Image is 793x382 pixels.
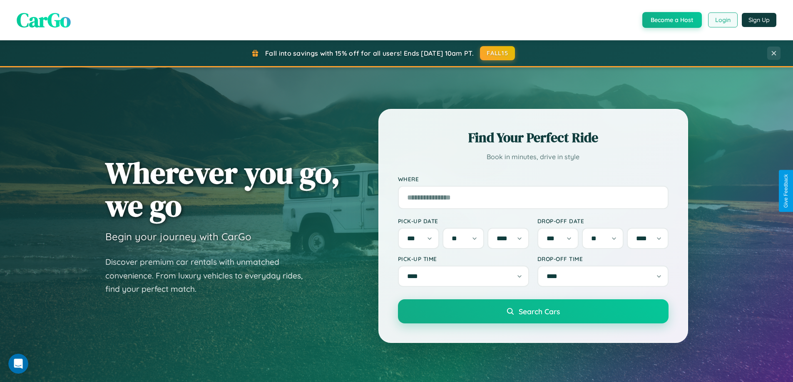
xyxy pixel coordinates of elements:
button: Become a Host [642,12,702,28]
div: Give Feedback [783,174,789,208]
label: Drop-off Time [537,255,669,262]
span: Search Cars [519,307,560,316]
h2: Find Your Perfect Ride [398,128,669,147]
p: Book in minutes, drive in style [398,151,669,163]
button: Search Cars [398,299,669,323]
label: Where [398,175,669,182]
button: Login [708,12,738,27]
label: Drop-off Date [537,217,669,224]
label: Pick-up Time [398,255,529,262]
h3: Begin your journey with CarGo [105,230,251,243]
button: FALL15 [480,46,515,60]
label: Pick-up Date [398,217,529,224]
h1: Wherever you go, we go [105,156,340,222]
span: CarGo [17,6,71,34]
button: Sign Up [742,13,776,27]
p: Discover premium car rentals with unmatched convenience. From luxury vehicles to everyday rides, ... [105,255,313,296]
iframe: Intercom live chat [8,354,28,374]
span: Fall into savings with 15% off for all users! Ends [DATE] 10am PT. [265,49,474,57]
